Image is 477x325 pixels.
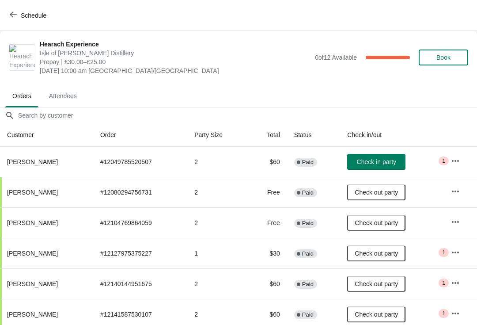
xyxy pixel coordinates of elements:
td: 2 [187,147,248,177]
td: # 12140144951675 [93,268,187,299]
td: Free [248,207,287,238]
td: $60 [248,268,287,299]
td: 2 [187,268,248,299]
span: Paid [302,220,314,227]
span: [PERSON_NAME] [7,189,58,196]
th: Party Size [187,123,248,147]
span: 0 of 12 Available [315,54,357,61]
td: Free [248,177,287,207]
span: [PERSON_NAME] [7,280,58,287]
span: Paid [302,189,314,196]
td: # 12080294756731 [93,177,187,207]
span: Prepay | £30.00–£25.00 [40,57,310,66]
span: 1 [442,157,445,164]
button: Check out party [347,245,405,261]
span: Hearach Experience [40,40,310,49]
td: $60 [248,147,287,177]
span: Check in party [357,158,396,165]
span: Orders [5,88,38,104]
span: Check out party [355,280,398,287]
th: Order [93,123,187,147]
button: Book [419,50,468,65]
th: Check in/out [340,123,444,147]
span: Schedule [21,12,46,19]
td: # 12104769864059 [93,207,187,238]
button: Check out party [347,215,405,231]
span: Attendees [42,88,84,104]
button: Check out party [347,184,405,200]
input: Search by customer [18,107,477,123]
span: [PERSON_NAME] [7,158,58,165]
td: 1 [187,238,248,268]
span: Check out party [355,250,398,257]
button: Check in party [347,154,405,170]
span: Check out party [355,311,398,318]
td: # 12127975375227 [93,238,187,268]
span: Check out party [355,189,398,196]
span: Check out party [355,219,398,226]
span: Paid [302,281,314,288]
span: [PERSON_NAME] [7,250,58,257]
span: 1 [442,279,445,287]
button: Schedule [4,8,53,23]
span: [PERSON_NAME] [7,219,58,226]
span: 1 [442,310,445,317]
th: Status [287,123,340,147]
td: # 12049785520507 [93,147,187,177]
span: Paid [302,250,314,257]
button: Check out party [347,276,405,292]
img: Hearach Experience [9,45,35,70]
span: [PERSON_NAME] [7,311,58,318]
th: Total [248,123,287,147]
span: Paid [302,159,314,166]
td: 2 [187,207,248,238]
span: Book [436,54,450,61]
span: [DATE] 10:00 am [GEOGRAPHIC_DATA]/[GEOGRAPHIC_DATA] [40,66,310,75]
td: $30 [248,238,287,268]
td: 2 [187,177,248,207]
span: 1 [442,249,445,256]
span: Isle of [PERSON_NAME] Distillery [40,49,310,57]
button: Check out party [347,306,405,322]
span: Paid [302,311,314,318]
